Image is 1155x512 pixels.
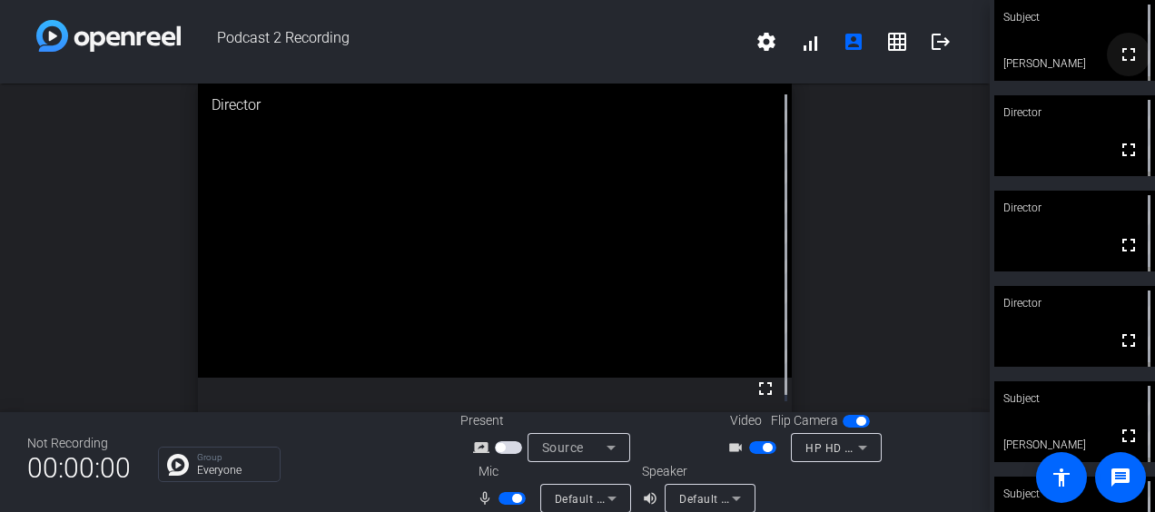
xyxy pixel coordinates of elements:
span: HP HD Camera (04f2:b73b) [805,440,953,455]
div: Speaker [642,462,751,481]
mat-icon: mic_none [477,487,499,509]
mat-icon: message [1110,467,1131,488]
mat-icon: account_box [843,31,864,53]
div: Subject [994,477,1155,511]
img: Chat Icon [167,454,189,476]
div: Present [460,411,642,430]
mat-icon: fullscreen [1118,234,1140,256]
mat-icon: logout [930,31,952,53]
p: Group [197,453,271,462]
button: signal_cellular_alt [788,20,832,64]
mat-icon: settings [755,31,777,53]
img: white-gradient.svg [36,20,181,52]
p: Everyone [197,465,271,476]
span: Default - Microphone (Realtek(R) Audio) [555,491,765,506]
div: Director [198,81,792,130]
mat-icon: accessibility [1051,467,1072,488]
div: Director [994,191,1155,225]
span: Default - Speakers (Realtek(R) Audio) [679,491,875,506]
div: Mic [460,462,642,481]
div: Subject [994,381,1155,416]
mat-icon: fullscreen [1118,330,1140,351]
div: Not Recording [27,434,131,453]
mat-icon: grid_on [886,31,908,53]
div: Director [994,95,1155,130]
mat-icon: volume_up [642,487,664,509]
mat-icon: fullscreen [1118,425,1140,447]
span: Source [542,440,584,455]
mat-icon: videocam_outline [727,437,749,458]
span: Video [730,411,762,430]
mat-icon: fullscreen [1118,139,1140,161]
mat-icon: fullscreen [755,378,776,399]
mat-icon: screen_share_outline [473,437,495,458]
mat-icon: fullscreen [1118,44,1140,65]
span: Podcast 2 Recording [181,20,745,64]
div: Director [994,286,1155,320]
span: 00:00:00 [27,446,131,490]
span: Flip Camera [771,411,838,430]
